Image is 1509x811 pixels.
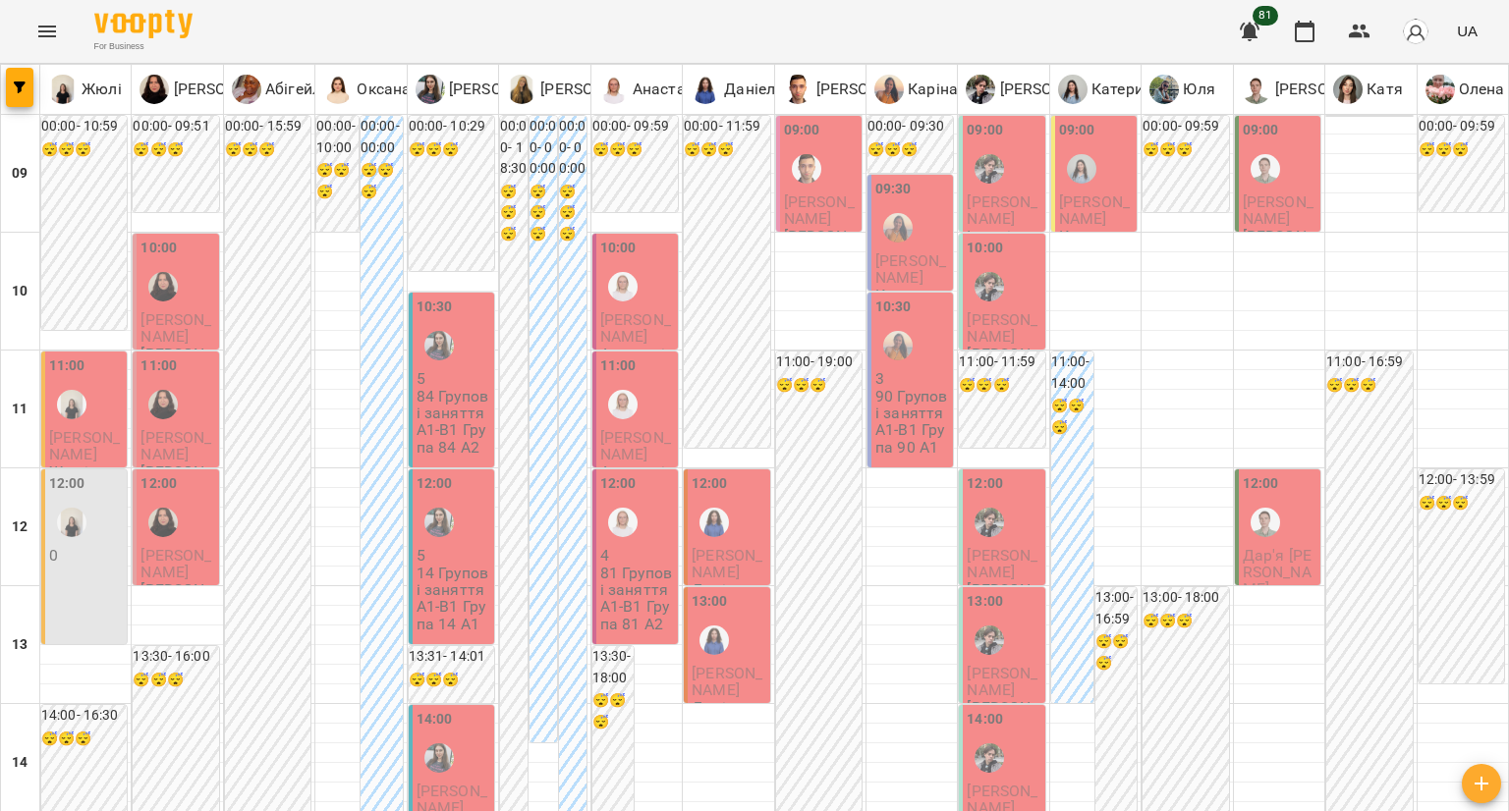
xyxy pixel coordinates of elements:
[600,355,637,377] label: 11:00
[57,390,86,419] div: Жюлі
[323,75,411,104] a: О Оксана
[1059,192,1130,228] span: [PERSON_NAME]
[691,75,720,104] img: Д
[599,75,706,104] div: Анастасія
[783,75,812,104] img: М
[1143,139,1228,161] h6: 😴😴😴
[600,346,674,362] p: Анастасія
[967,581,1040,616] p: [PERSON_NAME]
[875,287,930,303] p: Карина
[232,75,321,104] div: Абігейл
[1449,13,1485,49] button: UA
[49,547,123,564] p: 0
[691,75,784,104] div: Даніела
[784,120,820,141] label: 09:00
[966,75,1118,104] a: М [PERSON_NAME]
[424,508,454,537] img: Юлія
[959,351,1044,373] h6: 11:00 - 11:59
[608,272,638,301] div: Анастасія
[24,8,71,55] button: Menu
[792,154,821,184] div: Михайло
[500,116,528,180] h6: 00:00 - 18:30
[140,75,292,104] a: О [PERSON_NAME]
[600,238,637,259] label: 10:00
[967,664,1037,699] span: [PERSON_NAME]
[592,690,635,732] h6: 😴😴😴
[148,390,178,419] img: Олександра
[232,75,321,104] a: А Абігейл
[975,272,1004,301] img: Микита
[867,139,953,161] h6: 😴😴😴
[967,709,1003,730] label: 14:00
[1253,6,1278,26] span: 81
[140,428,211,463] span: [PERSON_NAME]
[48,75,122,104] a: Ж Жюлі
[1333,75,1403,104] div: Катя
[875,297,912,318] label: 10:30
[140,310,211,346] span: [PERSON_NAME]
[41,705,127,727] h6: 14:00 - 16:30
[507,75,659,104] div: Марина
[1243,228,1316,262] p: [PERSON_NAME]
[1051,351,1093,394] h6: 11:00 - 14:00
[608,508,638,537] img: Анастасія
[361,160,403,202] h6: 😴😴😴
[94,10,193,38] img: Voopty Logo
[1149,75,1179,104] img: Ю
[1462,764,1501,803] button: Створити урок
[530,116,557,180] h6: 00:00 - 00:00
[148,508,178,537] div: Олександра
[1243,192,1313,228] span: [PERSON_NAME]
[599,75,706,104] a: А Анастасія
[559,182,587,245] h6: 😴😴😴
[967,310,1037,346] span: [PERSON_NAME]
[133,116,218,137] h6: 00:00 - 09:51
[975,625,1004,655] img: Микита
[417,370,490,387] p: 5
[699,625,729,655] img: Даніела
[500,182,528,245] h6: 😴😴😴
[316,116,359,158] h6: 00:00 - 10:00
[417,473,453,495] label: 12:00
[1242,75,1394,104] a: А [PERSON_NAME]
[883,213,913,243] div: Каріна
[1243,473,1279,495] label: 12:00
[424,743,454,773] div: Юлія
[600,463,674,480] p: Анастасія
[692,591,728,613] label: 13:00
[140,75,169,104] img: О
[874,75,958,104] a: К Каріна
[608,390,638,419] img: Анастасія
[232,75,261,104] img: А
[600,310,671,346] span: [PERSON_NAME]
[559,116,587,180] h6: 00:00 - 00:00
[967,699,1040,733] p: [PERSON_NAME]
[600,473,637,495] label: 12:00
[600,565,674,632] p: 81 Групові заняття A1-B1 Група 81 A2
[967,591,1003,613] label: 13:00
[417,565,490,632] p: 14 Групові заняття А1-В1 Група 14 А1
[1059,228,1129,244] p: Катерина
[975,154,1004,184] img: Микита
[361,116,403,158] h6: 00:00 - 00:00
[12,634,28,656] h6: 13
[776,375,862,397] h6: 😴😴😴
[776,351,862,373] h6: 11:00 - 19:00
[1179,78,1215,101] p: Юля
[140,581,214,616] p: [PERSON_NAME]
[1419,139,1504,161] h6: 😴😴😴
[1419,493,1504,514] h6: 😴😴😴
[78,78,122,101] p: Жюлі
[49,463,89,480] p: Жюлі
[48,75,122,104] div: Жюлі
[1419,116,1504,137] h6: 00:00 - 09:59
[1457,21,1478,41] span: UA
[140,463,214,498] p: [PERSON_NAME]
[140,546,211,581] span: [PERSON_NAME]
[1455,78,1505,101] p: Олена
[41,139,127,161] h6: 😴😴😴
[592,139,678,161] h6: 😴😴😴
